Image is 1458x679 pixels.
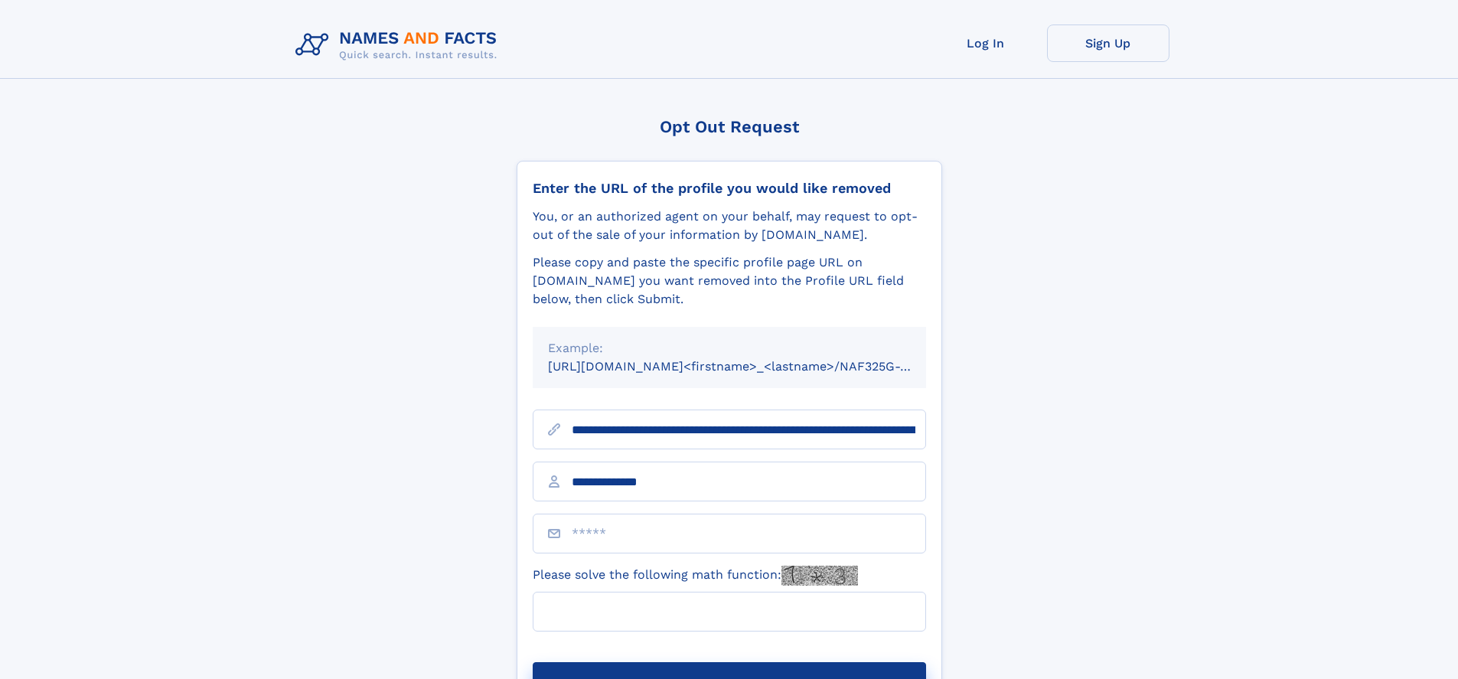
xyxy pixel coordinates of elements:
div: Enter the URL of the profile you would like removed [533,180,926,197]
div: Opt Out Request [517,117,942,136]
label: Please solve the following math function: [533,566,858,586]
a: Log In [925,24,1047,62]
img: Logo Names and Facts [289,24,510,66]
div: Please copy and paste the specific profile page URL on [DOMAIN_NAME] you want removed into the Pr... [533,253,926,308]
div: You, or an authorized agent on your behalf, may request to opt-out of the sale of your informatio... [533,207,926,244]
small: [URL][DOMAIN_NAME]<firstname>_<lastname>/NAF325G-xxxxxxxx [548,359,955,374]
a: Sign Up [1047,24,1169,62]
div: Example: [548,339,911,357]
